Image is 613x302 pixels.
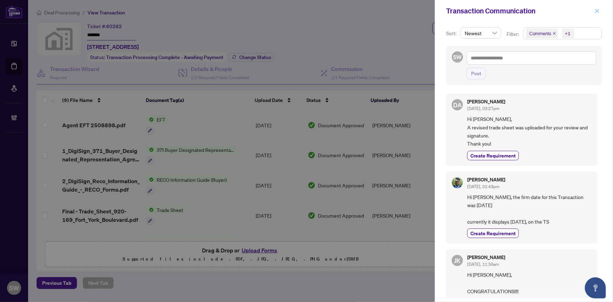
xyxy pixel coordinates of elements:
[526,28,558,38] span: Comments
[507,30,520,38] p: Filter:
[446,30,458,37] p: Sort:
[467,106,499,111] span: [DATE], 03:27pm
[467,184,499,189] span: [DATE], 01:43pm
[467,255,505,260] h5: [PERSON_NAME]
[585,277,606,298] button: Open asap
[467,262,499,267] span: [DATE], 11:56am
[565,30,571,37] div: +1
[452,178,463,188] img: Profile Icon
[470,230,516,237] span: Create Requirement
[553,32,556,35] span: close
[470,152,516,159] span: Create Requirement
[467,229,519,238] button: Create Requirement
[453,100,462,110] span: DA
[467,68,486,79] button: Post
[467,177,505,182] h5: [PERSON_NAME]
[467,193,592,226] span: Hi [PERSON_NAME], the firm date for this Transaction was [DATE] currently it displays [DATE], on ...
[467,99,505,104] h5: [PERSON_NAME]
[446,6,593,16] div: Transaction Communication
[454,256,461,265] span: JK
[595,8,600,13] span: close
[467,151,519,160] button: Create Requirement
[453,53,462,62] span: SW
[467,115,592,148] span: Hi [PERSON_NAME], A revised trade sheet was uploaded for your review and signature. Thank you!
[465,28,497,38] span: Newest
[529,30,551,37] span: Comments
